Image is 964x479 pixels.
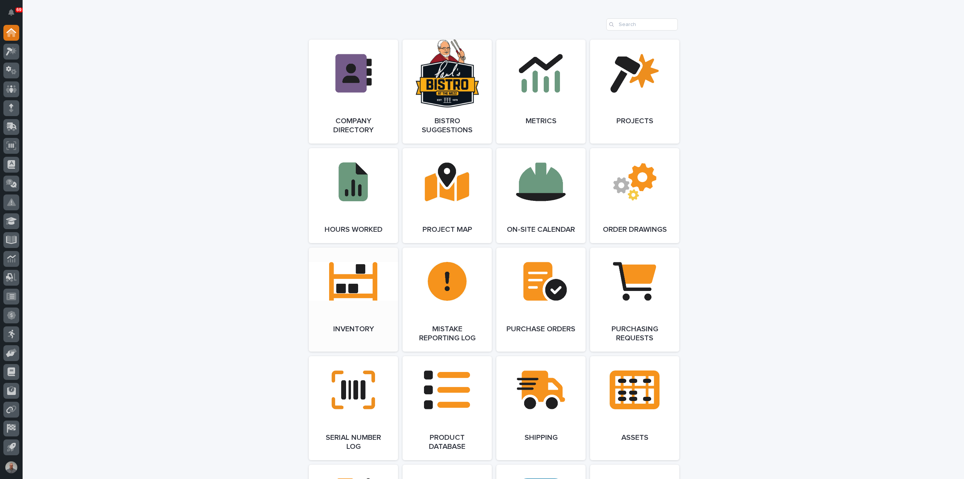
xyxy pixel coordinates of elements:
a: Bistro Suggestions [403,40,492,144]
a: Product Database [403,356,492,460]
a: Project Map [403,148,492,243]
a: Hours Worked [309,148,398,243]
a: Serial Number Log [309,356,398,460]
div: Notifications69 [9,9,19,21]
p: 69 [17,7,21,12]
a: Assets [590,356,679,460]
a: On-Site Calendar [496,148,586,243]
a: Projects [590,40,679,144]
a: Inventory [309,248,398,352]
a: Company Directory [309,40,398,144]
a: Metrics [496,40,586,144]
a: Order Drawings [590,148,679,243]
button: users-avatar [3,459,19,475]
a: Purchasing Requests [590,248,679,352]
a: Purchase Orders [496,248,586,352]
input: Search [606,18,678,31]
a: Mistake Reporting Log [403,248,492,352]
button: Notifications [3,5,19,20]
a: Shipping [496,356,586,460]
